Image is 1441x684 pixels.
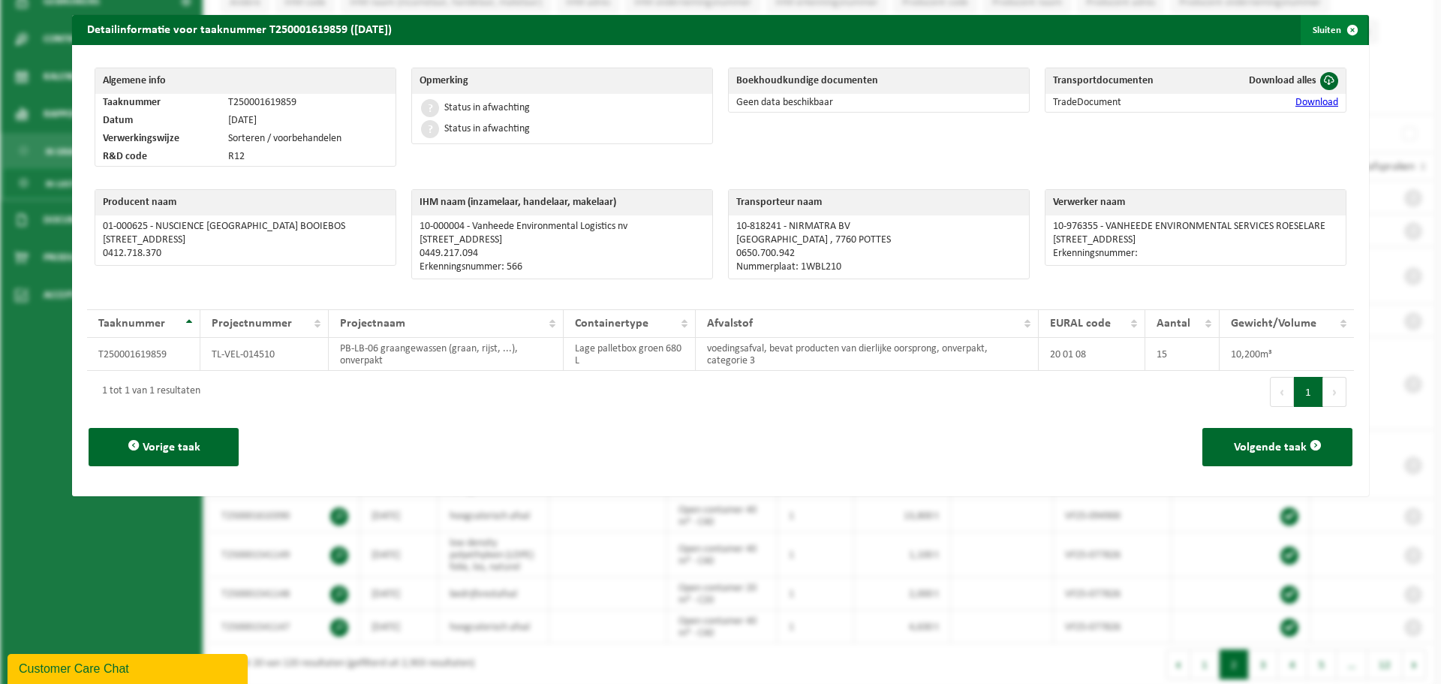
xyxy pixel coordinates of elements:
[212,318,292,330] span: Projectnummer
[729,190,1029,215] th: Transporteur naam
[1270,377,1294,407] button: Previous
[221,130,396,148] td: Sorteren / voorbehandelen
[221,94,396,112] td: T250001619859
[1145,338,1220,371] td: 15
[95,130,221,148] td: Verwerkingswijze
[1323,377,1346,407] button: Next
[420,234,705,246] p: [STREET_ADDRESS]
[420,261,705,273] p: Erkenningsnummer: 566
[736,261,1021,273] p: Nummerplaat: 1WBL210
[8,651,251,684] iframe: chat widget
[1234,441,1307,453] span: Volgende taak
[696,338,1039,371] td: voedingsafval, bevat producten van dierlijke oorsprong, onverpakt, categorie 3
[1249,75,1316,86] span: Download alles
[420,248,705,260] p: 0449.217.094
[1053,221,1338,233] p: 10-976355 - VANHEEDE ENVIRONMENTAL SERVICES ROESELARE
[736,221,1021,233] p: 10-818241 - NIRMATRA BV
[329,338,564,371] td: PB-LB-06 graangewassen (graan, rijst, ...), onverpakt
[420,221,705,233] p: 10-000004 - Vanheede Environmental Logistics nv
[1039,338,1145,371] td: 20 01 08
[1220,338,1354,371] td: 10,200m³
[89,428,239,466] button: Vorige taak
[1202,428,1352,466] button: Volgende taak
[221,148,396,166] td: R12
[564,338,695,371] td: Lage palletbox groen 680 L
[200,338,329,371] td: TL-VEL-014510
[1045,94,1203,112] td: TradeDocument
[221,112,396,130] td: [DATE]
[1045,190,1346,215] th: Verwerker naam
[729,68,1029,94] th: Boekhoudkundige documenten
[95,94,221,112] td: Taaknummer
[1050,318,1111,330] span: EURAL code
[412,68,712,94] th: Opmerking
[1231,318,1316,330] span: Gewicht/Volume
[1053,234,1338,246] p: [STREET_ADDRESS]
[736,234,1021,246] p: [GEOGRAPHIC_DATA] , 7760 POTTES
[1295,97,1338,108] a: Download
[87,338,200,371] td: T250001619859
[95,68,396,94] th: Algemene info
[95,190,396,215] th: Producent naam
[340,318,405,330] span: Projectnaam
[1294,377,1323,407] button: 1
[95,378,200,405] div: 1 tot 1 van 1 resultaten
[1053,248,1338,260] p: Erkenningsnummer:
[95,148,221,166] td: R&D code
[103,221,388,233] p: 01-000625 - NUSCIENCE [GEOGRAPHIC_DATA] BOOIEBOS
[72,15,407,44] h2: Detailinformatie voor taaknummer T250001619859 ([DATE])
[575,318,648,330] span: Containertype
[103,234,388,246] p: [STREET_ADDRESS]
[103,248,388,260] p: 0412.718.370
[1157,318,1190,330] span: Aantal
[143,441,200,453] span: Vorige taak
[444,103,530,113] div: Status in afwachting
[1301,15,1367,45] button: Sluiten
[1045,68,1203,94] th: Transportdocumenten
[736,248,1021,260] p: 0650.700.942
[444,124,530,134] div: Status in afwachting
[729,94,1029,112] td: Geen data beschikbaar
[95,112,221,130] td: Datum
[98,318,165,330] span: Taaknummer
[707,318,753,330] span: Afvalstof
[412,190,712,215] th: IHM naam (inzamelaar, handelaar, makelaar)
